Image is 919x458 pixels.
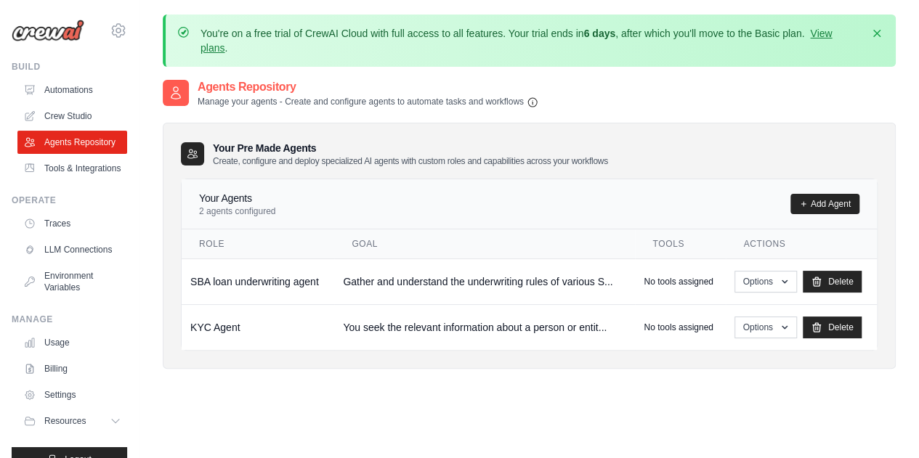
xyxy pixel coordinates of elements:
button: Resources [17,409,127,433]
p: 2 agents configured [199,205,275,217]
th: Goal [334,229,635,259]
a: Traces [17,212,127,235]
div: Build [12,61,127,73]
a: Environment Variables [17,264,127,299]
span: Resources [44,415,86,427]
button: Options [734,316,796,338]
h2: Agents Repository [198,78,538,96]
a: Delete [803,271,862,293]
a: Agents Repository [17,131,127,154]
h4: Your Agents [199,191,275,205]
td: You seek the relevant information about a person or entit... [334,304,635,350]
a: Add Agent [790,194,859,214]
td: KYC Agent [182,304,334,350]
p: No tools assigned [644,276,713,287]
button: Options [734,271,796,293]
td: Gather and understand the underwriting rules of various S... [334,258,635,304]
a: Usage [17,331,127,354]
a: Delete [803,316,862,338]
div: Operate [12,195,127,206]
h3: Your Pre Made Agents [213,141,608,167]
th: Actions [726,229,877,259]
a: Settings [17,383,127,406]
td: SBA loan underwriting agent [182,258,334,304]
a: LLM Connections [17,238,127,261]
th: Tools [635,229,726,259]
a: Crew Studio [17,105,127,128]
p: You're on a free trial of CrewAI Cloud with full access to all features. Your trial ends in , aft... [201,26,861,55]
img: Logo [12,20,84,41]
div: Manage [12,314,127,325]
a: Billing [17,357,127,380]
a: Tools & Integrations [17,157,127,180]
p: Manage your agents - Create and configure agents to automate tasks and workflows [198,96,538,108]
p: Create, configure and deploy specialized AI agents with custom roles and capabilities across your... [213,155,608,167]
th: Role [182,229,334,259]
a: Automations [17,78,127,102]
strong: 6 days [583,28,615,39]
p: No tools assigned [644,322,713,333]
